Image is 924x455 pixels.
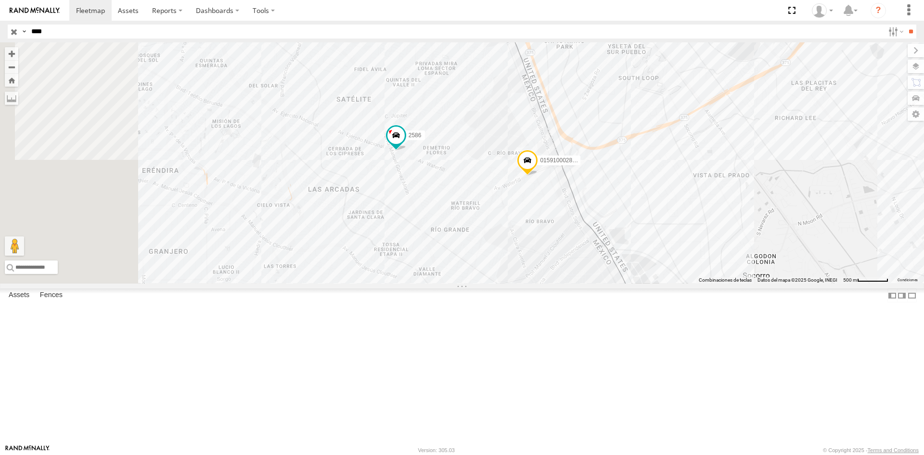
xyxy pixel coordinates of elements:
span: 500 m [843,277,857,283]
img: rand-logo.svg [10,7,60,14]
button: Zoom Home [5,74,18,87]
button: Arrastra el hombrecito naranja al mapa para abrir Street View [5,236,24,256]
div: Version: 305.03 [418,447,455,453]
div: Irving Rodriguez [808,3,836,18]
label: Search Filter Options [885,25,905,39]
button: Combinaciones de teclas [699,277,752,284]
label: Search Query [20,25,28,39]
button: Escala del mapa: 500 m por 61 píxeles [840,277,891,284]
div: © Copyright 2025 - [823,447,919,453]
span: 2586 [409,132,422,139]
a: Condiciones [898,278,918,282]
label: Measure [5,91,18,105]
button: Zoom in [5,47,18,60]
a: Visit our Website [5,445,50,455]
label: Dock Summary Table to the Right [897,288,907,302]
label: Fences [35,289,67,302]
i: ? [871,3,886,18]
label: Assets [4,289,34,302]
span: Datos del mapa ©2025 Google, INEGI [757,277,837,283]
label: Hide Summary Table [907,288,917,302]
button: Zoom out [5,60,18,74]
a: Terms and Conditions [868,447,919,453]
label: Dock Summary Table to the Left [887,288,897,302]
label: Map Settings [908,107,924,121]
span: 015910002825860 [540,157,588,164]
